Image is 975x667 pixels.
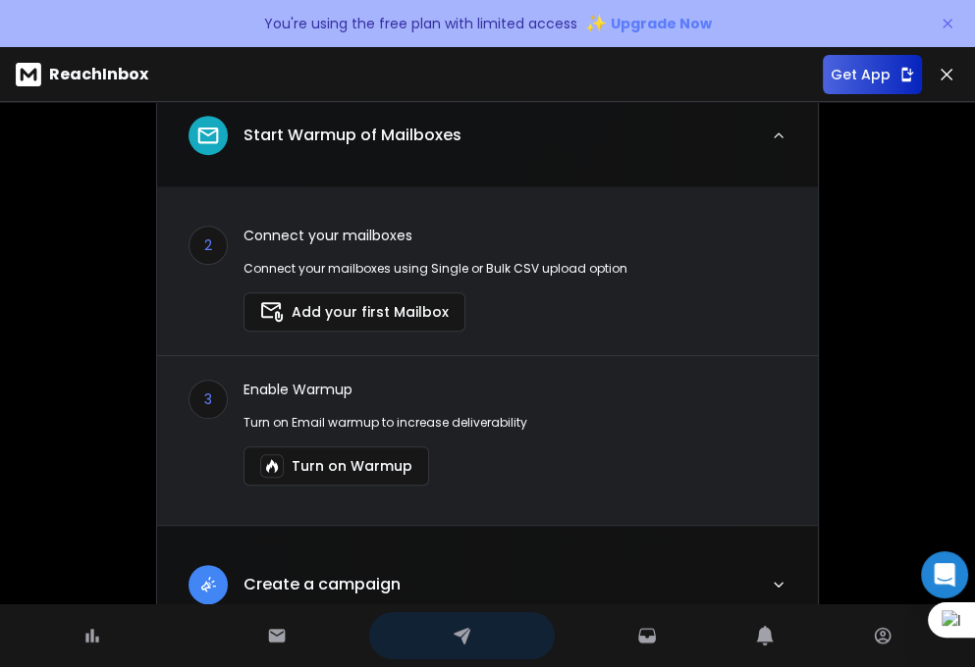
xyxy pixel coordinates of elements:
[611,14,712,33] span: Upgrade Now
[189,380,228,419] div: 3
[244,292,465,332] button: Add your first Mailbox
[244,380,527,399] p: Enable Warmup
[195,123,221,148] img: lead
[264,14,577,33] p: You're using the free plan with limited access
[244,261,627,277] p: Connect your mailboxes using Single or Bulk CSV upload option
[244,415,527,431] p: Turn on Email warmup to increase deliverability
[157,549,818,636] button: leadCreate a campaign
[244,446,429,486] button: Turn on Warmup
[157,100,818,186] button: leadStart Warmup of Mailboxes
[157,186,818,525] div: leadStart Warmup of Mailboxes
[195,572,221,596] img: lead
[585,10,607,37] span: ✨
[244,573,401,596] p: Create a campaign
[244,124,461,147] p: Start Warmup of Mailboxes
[189,226,228,265] div: 2
[244,226,627,245] p: Connect your mailboxes
[823,55,922,94] button: Get App
[49,63,148,86] p: ReachInbox
[921,551,968,598] div: Open Intercom Messenger
[585,4,712,43] button: ✨Upgrade Now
